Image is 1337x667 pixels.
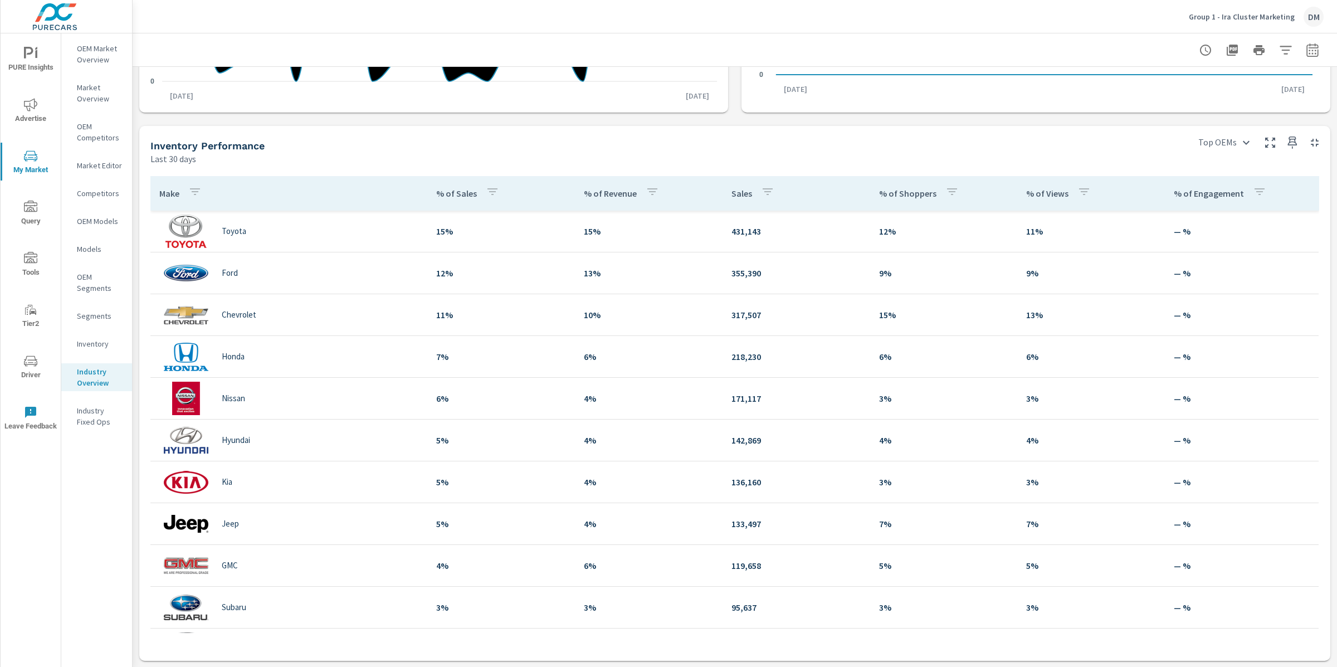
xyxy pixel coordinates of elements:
[1174,350,1310,363] p: — %
[731,434,861,447] p: 142,869
[678,90,717,101] p: [DATE]
[1301,39,1324,61] button: Select Date Range
[759,71,763,79] text: 0
[1026,392,1156,405] p: 3%
[731,350,861,363] p: 218,230
[1026,475,1156,489] p: 3%
[879,225,1009,238] p: 12%
[77,366,123,388] p: Industry Overview
[584,188,637,199] p: % of Revenue
[222,268,238,278] p: Ford
[61,118,132,146] div: OEM Competitors
[1,33,61,444] div: nav menu
[1174,188,1244,199] p: % of Engagement
[1174,308,1310,322] p: — %
[436,601,566,614] p: 3%
[1261,134,1279,152] button: Make Fullscreen
[77,216,123,227] p: OEM Models
[1189,12,1295,22] p: Group 1 - Ira Cluster Marketing
[222,435,250,445] p: Hyundai
[436,517,566,530] p: 5%
[776,84,815,95] p: [DATE]
[4,47,57,74] span: PURE Insights
[162,90,201,101] p: [DATE]
[77,160,123,171] p: Market Editor
[61,363,132,391] div: Industry Overview
[164,215,208,248] img: logo-150.png
[4,252,57,279] span: Tools
[584,475,714,489] p: 4%
[436,392,566,405] p: 6%
[1174,601,1310,614] p: — %
[61,402,132,430] div: Industry Fixed Ops
[222,393,245,403] p: Nissan
[4,406,57,433] span: Leave Feedback
[164,507,208,541] img: logo-150.png
[222,519,239,529] p: Jeep
[164,298,208,332] img: logo-150.png
[1026,266,1156,280] p: 9%
[731,266,861,280] p: 355,390
[1304,7,1324,27] div: DM
[150,77,154,85] text: 0
[584,350,714,363] p: 6%
[584,517,714,530] p: 4%
[4,98,57,125] span: Advertise
[164,549,208,582] img: logo-150.png
[1192,133,1257,152] div: Top OEMs
[436,308,566,322] p: 11%
[1174,475,1310,489] p: — %
[1026,434,1156,447] p: 4%
[584,225,714,238] p: 15%
[164,382,208,415] img: logo-150.png
[584,392,714,405] p: 4%
[222,310,256,320] p: Chevrolet
[1174,559,1310,572] p: — %
[879,601,1009,614] p: 3%
[1174,266,1310,280] p: — %
[164,632,208,666] img: logo-150.png
[77,82,123,104] p: Market Overview
[879,308,1009,322] p: 15%
[1284,134,1301,152] span: Save this to your personalized report
[4,201,57,228] span: Query
[731,475,861,489] p: 136,160
[61,185,132,202] div: Competitors
[1026,350,1156,363] p: 6%
[584,559,714,572] p: 6%
[77,310,123,322] p: Segments
[164,423,208,457] img: logo-150.png
[164,465,208,499] img: logo-150.png
[731,601,861,614] p: 95,637
[164,340,208,373] img: logo-150.png
[1026,225,1156,238] p: 11%
[436,350,566,363] p: 7%
[61,335,132,352] div: Inventory
[731,559,861,572] p: 119,658
[159,188,179,199] p: Make
[77,405,123,427] p: Industry Fixed Ops
[222,602,246,612] p: Subaru
[77,121,123,143] p: OEM Competitors
[1026,601,1156,614] p: 3%
[61,79,132,107] div: Market Overview
[1275,39,1297,61] button: Apply Filters
[436,266,566,280] p: 12%
[4,354,57,382] span: Driver
[731,308,861,322] p: 317,507
[436,475,566,489] p: 5%
[436,188,477,199] p: % of Sales
[436,225,566,238] p: 15%
[1273,84,1312,95] p: [DATE]
[164,591,208,624] img: logo-150.png
[1026,517,1156,530] p: 7%
[1221,39,1243,61] button: "Export Report to PDF"
[879,266,1009,280] p: 9%
[584,601,714,614] p: 3%
[4,303,57,330] span: Tier2
[1174,225,1310,238] p: — %
[584,434,714,447] p: 4%
[61,213,132,230] div: OEM Models
[61,308,132,324] div: Segments
[222,477,232,487] p: Kia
